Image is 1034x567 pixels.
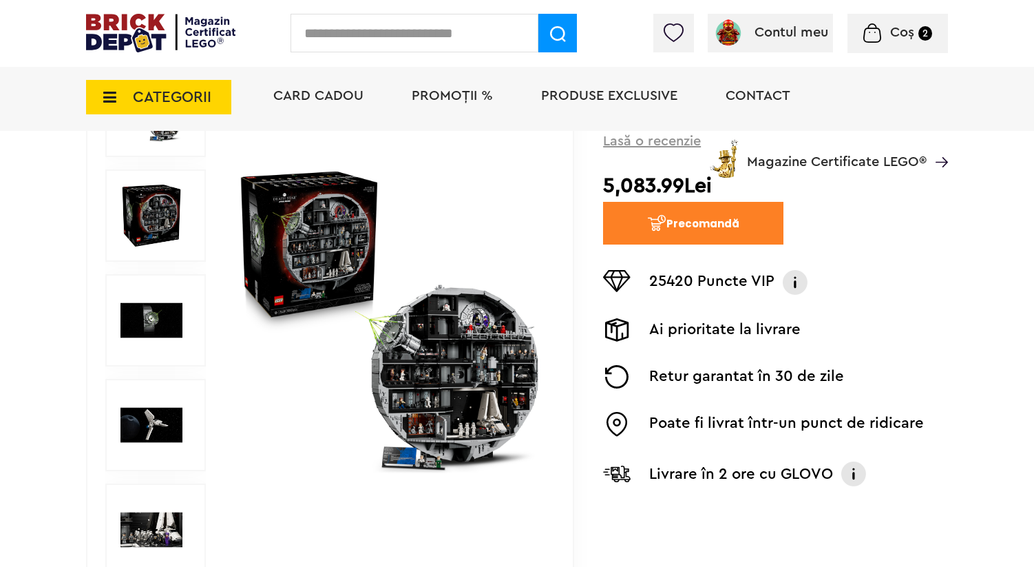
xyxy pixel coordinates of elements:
span: CATEGORII [133,90,211,105]
img: Puncte VIP [603,270,631,292]
img: LEGO Star Wars Death Star [120,499,182,561]
span: Magazine Certificate LEGO® [747,137,927,169]
img: Returnare [603,365,631,389]
a: Magazine Certificate LEGO® [927,137,948,151]
img: Info livrare cu GLOVO [840,460,867,488]
img: Death Star [236,167,543,474]
img: CC_Brick_Depot_Precomand_Icon.svg [647,214,666,231]
img: Livrare [603,318,631,342]
p: Livrare în 2 ore cu GLOVO [649,463,833,485]
p: Poate fi livrat într-un punct de ridicare [649,412,924,437]
img: Death Star LEGO 75419 [120,289,182,351]
button: Precomandă [603,202,783,245]
span: Contul meu [755,25,828,39]
a: Contul meu [713,25,828,39]
span: Coș [890,25,914,39]
a: PROMOȚII % [412,89,493,103]
small: 2 [918,26,932,41]
a: Contact [726,89,790,103]
img: Death Star [120,185,182,247]
img: Livrare Glovo [603,465,631,482]
p: Retur garantat în 30 de zile [649,365,844,389]
a: Card Cadou [273,89,363,103]
p: Ai prioritate la livrare [649,318,801,342]
img: Seturi Lego Death Star [120,394,182,456]
h2: 5,083.99Lei [603,174,948,198]
p: 25420 Puncte VIP [649,270,774,295]
img: Easybox [603,412,631,437]
img: Info VIP [781,270,809,295]
a: Produse exclusive [541,89,677,103]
